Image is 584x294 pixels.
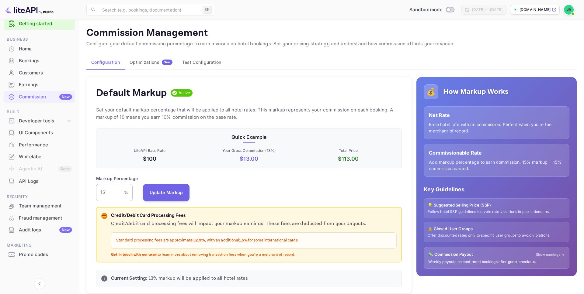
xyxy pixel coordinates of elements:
[19,203,72,210] div: Team management
[4,176,75,187] div: API Logs
[59,227,72,233] div: New
[4,43,75,54] a: Home
[428,259,565,265] p: Weekly payouts on confirmed bookings after guest checkout.
[443,87,509,97] h5: How Markup Works
[4,151,75,163] div: Whitelabel
[426,86,436,97] p: 💰
[96,175,138,182] p: Markup Percentage
[19,70,72,77] div: Customers
[96,87,167,99] h4: Default Markup
[5,5,54,15] img: LiteAPI logo
[4,249,75,260] a: Promo codes
[4,151,75,162] a: Whitelabel
[19,81,72,88] div: Earnings
[19,20,72,27] a: Getting started
[111,220,397,227] p: Credit/debit card processing fees will impact your markup earnings. These fees are deducted from ...
[4,200,75,211] a: Team management
[19,94,72,101] div: Commission
[101,155,198,163] p: $100
[520,7,551,12] p: [DOMAIN_NAME]
[564,5,574,15] img: John Richards
[4,67,75,78] a: Customers
[4,18,75,30] div: Getting started
[19,118,66,125] div: Developer tools
[4,193,75,200] span: Security
[19,251,72,258] div: Promo codes
[59,94,72,100] div: New
[4,127,75,139] div: UI Components
[429,121,564,134] p: Base hotel rate with no commission. Perfect when you're the merchant of record.
[300,155,397,163] p: $ 113.00
[4,249,75,261] div: Promo codes
[111,252,397,258] p: to learn more about removing transaction fees when you're a merchant of record.
[96,184,124,201] input: 0
[4,91,75,102] a: CommissionNew
[4,139,75,150] a: Performance
[19,227,72,234] div: Audit logs
[4,127,75,138] a: UI Components
[130,60,172,65] div: Optimizations
[19,215,72,222] div: Fraud management
[19,142,72,149] div: Performance
[111,275,147,282] strong: Current Setting:
[116,238,391,244] p: Standard processing fees are approximately , with an additional for some international cards.
[86,27,577,39] p: Commission Management
[104,276,105,281] p: i
[428,209,565,214] p: Follow hotel SSP guidelines to avoid rate violations in public domains.
[429,159,564,172] p: Add markup percentage to earn commission. 15% markup = 15% commission earned.
[4,43,75,55] div: Home
[4,55,75,67] div: Bookings
[86,55,125,70] button: Configuration
[428,251,473,258] p: 💸 Commission Payout
[19,178,72,185] div: API Logs
[4,176,75,187] a: API Logs
[99,4,200,16] input: Search (e.g. bookings, documentation)
[536,252,565,257] a: Show earnings →
[124,189,128,196] p: %
[4,55,75,66] a: Bookings
[203,6,212,14] div: ⌘K
[111,212,397,219] p: Credit/Debit Card Processing Fees
[19,129,72,136] div: UI Components
[162,60,172,64] span: New
[177,55,226,70] button: Test Configuration
[429,111,564,119] p: Net Rate
[200,148,297,153] p: Your Gross Commission ( 13 %)
[19,153,72,160] div: Whitelabel
[428,202,565,208] p: 💡 Suggested Selling Price (SSP)
[4,109,75,115] span: Build
[101,133,397,141] p: Quick Example
[4,79,75,91] div: Earnings
[4,67,75,79] div: Customers
[4,139,75,151] div: Performance
[4,36,75,43] span: Business
[34,278,45,289] button: Collapse navigation
[472,7,502,12] div: [DATE] — [DATE]
[428,226,565,232] p: 🔒 Closed User Groups
[4,212,75,224] a: Fraud management
[200,155,297,163] p: $ 13.00
[111,275,397,282] p: 13 % markup will be applied to all hotel rates
[239,238,248,243] strong: 1.5%
[4,116,75,126] div: Developer tools
[102,213,106,219] p: 💳
[176,90,193,96] span: Active
[409,6,443,13] span: Sandbox mode
[143,184,190,201] button: Update Markup
[101,148,198,153] p: LiteAPI Base Rate
[196,238,205,243] strong: 2.9%
[424,185,569,193] p: Key Guidelines
[407,6,457,13] div: Switch to Production mode
[86,40,577,48] p: Configure your default commission percentage to earn revenue on hotel bookings. Set your pricing ...
[4,224,75,236] div: Audit logsNew
[19,46,72,53] div: Home
[429,149,564,156] p: Commissionable Rate
[4,79,75,90] a: Earnings
[96,106,402,121] p: Set your default markup percentage that will be applied to all hotel rates. This markup represent...
[4,242,75,249] span: Marketing
[428,233,565,238] p: Offer discounted rates only to specific user groups to avoid violations.
[300,148,397,153] p: Total Price
[4,91,75,103] div: CommissionNew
